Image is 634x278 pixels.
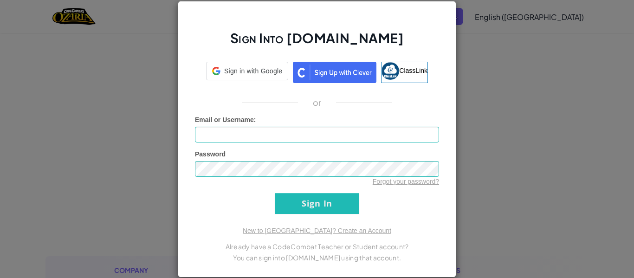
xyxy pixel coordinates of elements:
a: New to [GEOGRAPHIC_DATA]? Create an Account [243,227,391,234]
span: Password [195,150,226,158]
span: ClassLink [399,66,427,74]
a: Sign in with Google [206,62,288,83]
label: : [195,115,256,124]
h2: Sign Into [DOMAIN_NAME] [195,29,439,56]
p: Already have a CodeCombat Teacher or Student account? [195,241,439,252]
input: Sign In [275,193,359,214]
img: clever_sso_button@2x.png [293,62,376,83]
span: Sign in with Google [224,66,282,76]
span: Email or Username [195,116,254,123]
div: Sign in with Google [206,62,288,80]
p: You can sign into [DOMAIN_NAME] using that account. [195,252,439,263]
a: Forgot your password? [373,178,439,185]
img: classlink-logo-small.png [382,62,399,80]
p: or [313,97,322,108]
